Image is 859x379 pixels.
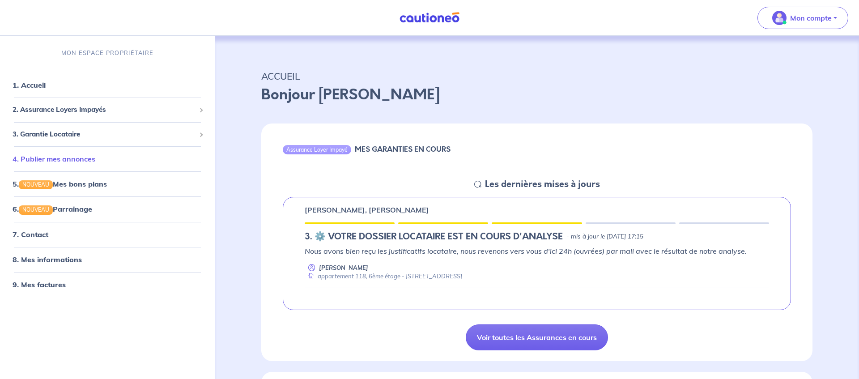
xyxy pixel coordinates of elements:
[466,324,608,350] a: Voir toutes les Assurances en cours
[13,179,107,188] a: 5.NOUVEAUMes bons plans
[305,204,429,215] p: [PERSON_NAME], [PERSON_NAME]
[13,204,92,213] a: 6.NOUVEAUParrainage
[4,250,211,268] div: 8. Mes informations
[13,129,196,139] span: 3. Garantie Locataire
[4,225,211,243] div: 7. Contact
[61,49,153,57] p: MON ESPACE PROPRIÉTAIRE
[305,231,769,242] div: state: RENTER-DOCUMENTS-TO-EVALUATE, Context: NEW,CHOOSE-CERTIFICATE,RELATIONSHIP,RENTER-DOCUMENTS
[13,81,46,89] a: 1. Accueil
[13,280,66,289] a: 9. Mes factures
[4,175,211,193] div: 5.NOUVEAUMes bons plans
[757,7,848,29] button: illu_account_valid_menu.svgMon compte
[305,272,462,281] div: appartement 118, 6ème étage - [STREET_ADDRESS]
[13,154,95,163] a: 4. Publier mes annonces
[283,145,351,154] div: Assurance Loyer Impayé
[4,200,211,218] div: 6.NOUVEAUParrainage
[4,76,211,94] div: 1. Accueil
[396,12,463,23] img: Cautioneo
[4,150,211,168] div: 4. Publier mes annonces
[305,231,563,242] h5: 3.︎ ⚙️ VOTRE DOSSIER LOCATAIRE EST EN COURS D'ANALYSE
[790,13,832,23] p: Mon compte
[4,275,211,293] div: 9. Mes factures
[485,179,600,190] h5: Les dernières mises à jours
[305,246,769,256] p: Nous avons bien reçu les justificatifs locataire, nous revenons vers vous d'ici 24h (ouvrées) par...
[261,84,812,106] p: Bonjour [PERSON_NAME]
[355,145,451,153] h6: MES GARANTIES EN COURS
[13,105,196,115] span: 2. Assurance Loyers Impayés
[772,11,787,25] img: illu_account_valid_menu.svg
[261,68,812,84] p: ACCUEIL
[4,125,211,143] div: 3. Garantie Locataire
[13,255,82,264] a: 8. Mes informations
[4,101,211,119] div: 2. Assurance Loyers Impayés
[566,232,643,241] p: - mis à jour le [DATE] 17:15
[319,264,368,272] p: [PERSON_NAME]
[13,230,48,238] a: 7. Contact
